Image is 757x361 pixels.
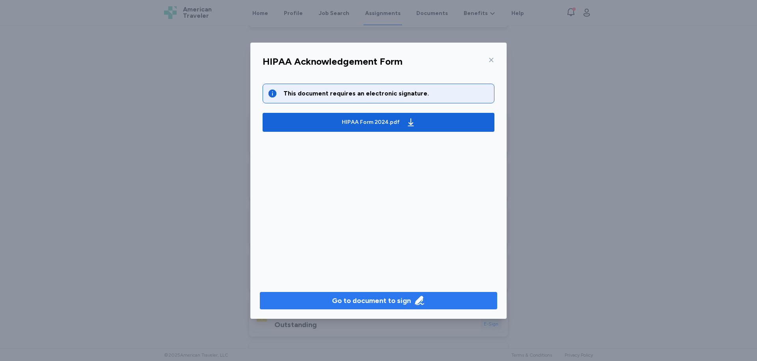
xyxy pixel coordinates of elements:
[263,55,403,68] div: HIPAA Acknowledgement Form
[263,113,494,132] button: HIPAA Form 2024.pdf
[342,118,400,126] div: HIPAA Form 2024.pdf
[332,295,411,306] div: Go to document to sign
[260,292,497,309] button: Go to document to sign
[283,89,489,98] div: This document requires an electronic signature.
